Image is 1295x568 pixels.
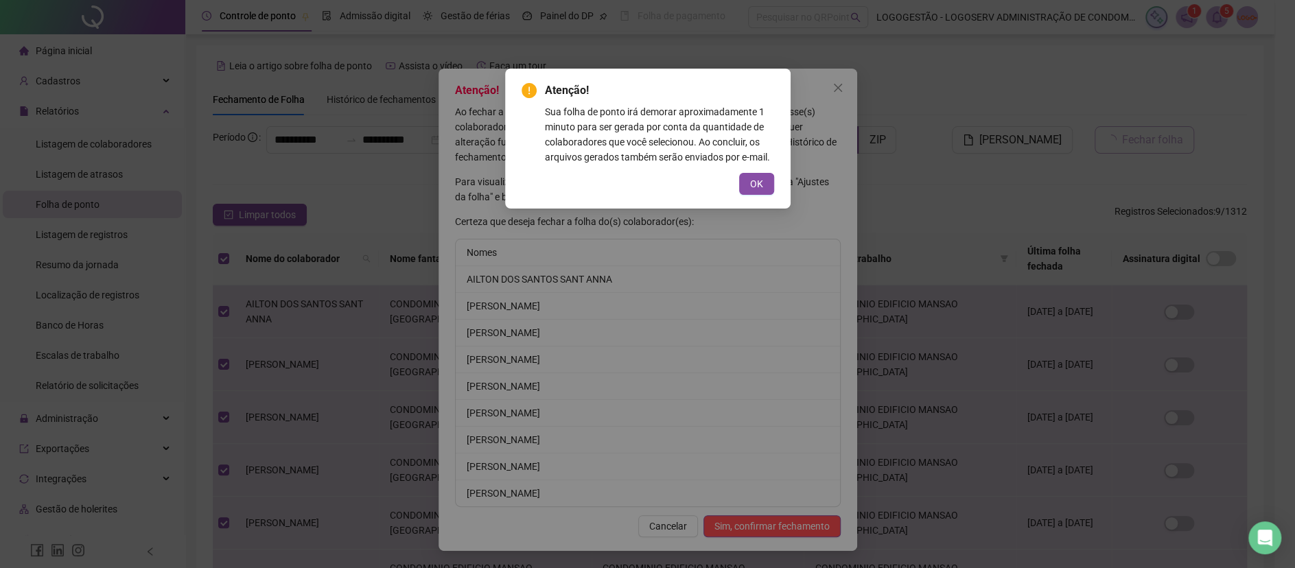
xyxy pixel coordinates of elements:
[545,82,774,99] span: Atenção!
[545,104,774,165] div: Sua folha de ponto irá demorar aproximadamente 1 minuto para ser gerada por conta da quantidade d...
[1248,521,1281,554] div: Open Intercom Messenger
[522,83,537,98] span: exclamation-circle
[739,173,774,195] button: OK
[750,176,763,191] span: OK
